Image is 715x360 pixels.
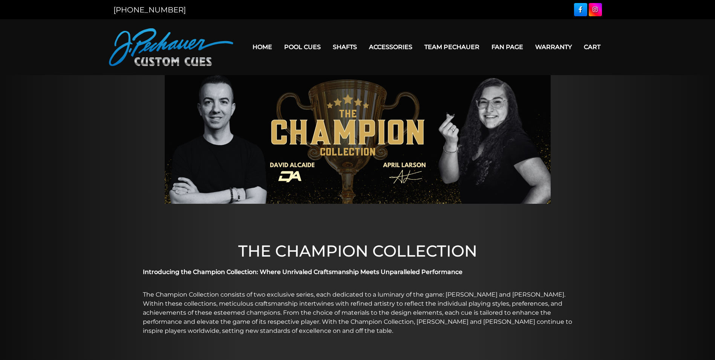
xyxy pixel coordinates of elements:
a: Shafts [327,37,363,57]
a: Cart [578,37,606,57]
a: [PHONE_NUMBER] [113,5,186,14]
a: Home [246,37,278,57]
img: Pechauer Custom Cues [109,28,233,66]
a: Fan Page [485,37,529,57]
strong: Introducing the Champion Collection: Where Unrivaled Craftsmanship Meets Unparalleled Performance [143,268,462,275]
p: The Champion Collection consists of two exclusive series, each dedicated to a luminary of the gam... [143,290,573,335]
a: Pool Cues [278,37,327,57]
a: Accessories [363,37,418,57]
a: Warranty [529,37,578,57]
a: Team Pechauer [418,37,485,57]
